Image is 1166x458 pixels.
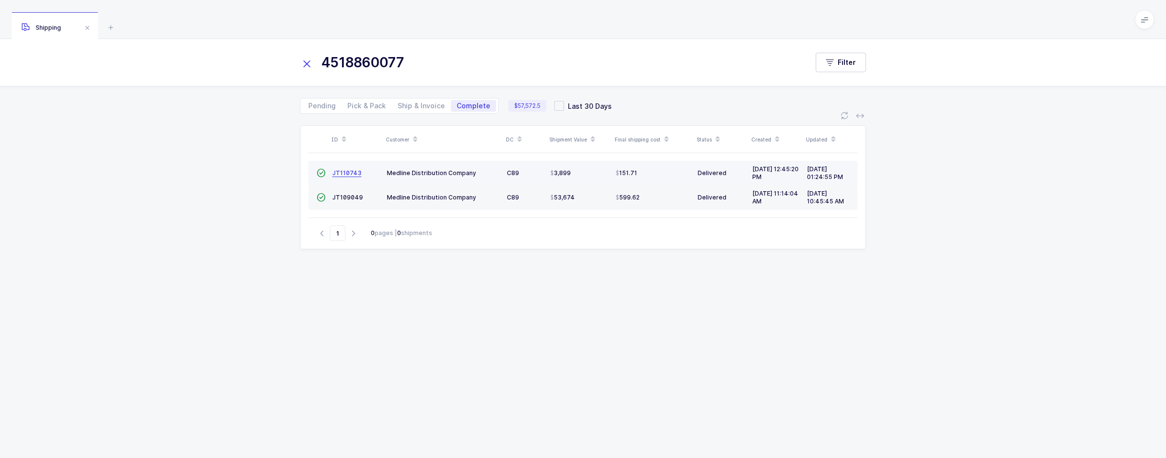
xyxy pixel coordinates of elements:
div: pages | shipments [371,229,432,238]
span: 3,899 [550,169,571,177]
span: [DATE] 11:14:04 AM [752,190,798,205]
span: JT110743 [332,169,362,177]
div: Final shipping cost [615,131,691,148]
div: Status [697,131,745,148]
div: Updated [806,131,855,148]
span: C89 [507,169,519,177]
span: Shipping [21,24,61,31]
span: Complete [457,102,490,109]
button: Filter [816,53,866,72]
span: C89 [507,194,519,201]
span: 151.71 [616,169,637,177]
span: Pick & Pack [347,102,386,109]
span: Go to [330,225,345,241]
div: ID [331,131,380,148]
input: Search for Shipments... [300,51,796,74]
span: $57,572.5 [508,100,546,112]
span: Filter [838,58,856,67]
div: Delivered [698,194,744,201]
div: Delivered [698,169,744,177]
span: [DATE] 12:45:20 PM [752,165,799,180]
span: Ship & Invoice [398,102,445,109]
b: 0 [397,229,401,237]
span: Medline Distribution Company [387,194,476,201]
span: JT109049 [332,194,363,201]
div: Shipment Value [549,131,609,148]
span: Last 30 Days [564,101,612,111]
span: [DATE] 01:24:55 PM [807,165,843,180]
span: 53,674 [550,194,575,201]
div: Created [751,131,800,148]
b: 0 [371,229,375,237]
div: Customer [386,131,500,148]
span:  [317,169,325,177]
span: 599.62 [616,194,640,201]
span: Medline Distribution Company [387,169,476,177]
span: [DATE] 10:45:45 AM [807,190,844,205]
span: Pending [308,102,336,109]
div: DC [506,131,543,148]
span:  [317,194,325,201]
